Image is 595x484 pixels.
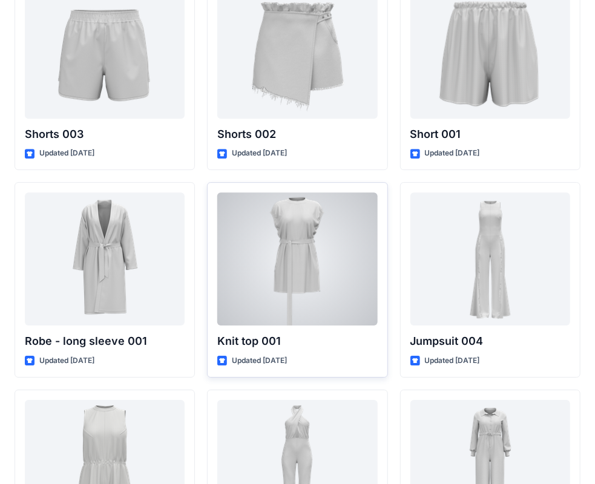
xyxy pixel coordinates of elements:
[232,147,287,160] p: Updated [DATE]
[39,355,94,367] p: Updated [DATE]
[410,333,570,350] p: Jumpsuit 004
[217,192,377,325] a: Knit top 001
[217,126,377,143] p: Shorts 002
[25,126,185,143] p: Shorts 003
[25,192,185,325] a: Robe - long sleeve 001
[217,333,377,350] p: Knit top 001
[39,147,94,160] p: Updated [DATE]
[410,126,570,143] p: Short 001
[425,355,480,367] p: Updated [DATE]
[425,147,480,160] p: Updated [DATE]
[410,192,570,325] a: Jumpsuit 004
[25,333,185,350] p: Robe - long sleeve 001
[232,355,287,367] p: Updated [DATE]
